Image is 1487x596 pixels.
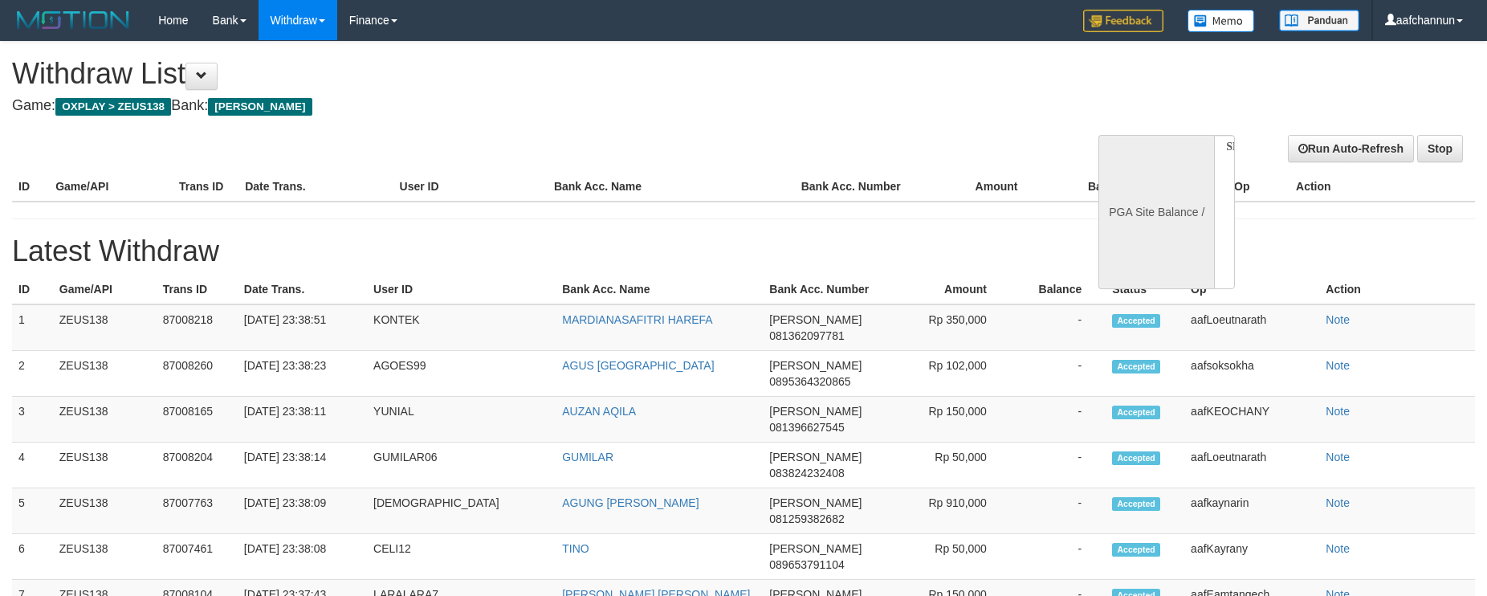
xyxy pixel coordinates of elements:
[367,304,556,351] td: KONTEK
[1184,443,1319,488] td: aafLoeutnarath
[562,496,699,509] a: AGUNG [PERSON_NAME]
[53,304,157,351] td: ZEUS138
[12,275,53,304] th: ID
[1011,351,1106,397] td: -
[12,443,53,488] td: 4
[367,275,556,304] th: User ID
[12,397,53,443] td: 3
[1011,443,1106,488] td: -
[562,542,589,555] a: TINO
[763,275,898,304] th: Bank Acc. Number
[367,488,556,534] td: [DEMOGRAPHIC_DATA]
[238,443,367,488] td: [DATE] 23:38:14
[238,351,367,397] td: [DATE] 23:38:23
[1288,135,1414,162] a: Run Auto-Refresh
[562,313,712,326] a: MARDIANASAFITRI HAREFA
[12,351,53,397] td: 2
[1011,534,1106,580] td: -
[1041,172,1155,202] th: Balance
[769,421,844,434] span: 081396627545
[1011,275,1106,304] th: Balance
[53,534,157,580] td: ZEUS138
[1228,172,1289,202] th: Op
[1188,10,1255,32] img: Button%20Memo.svg
[1083,10,1163,32] img: Feedback.jpg
[769,451,862,463] span: [PERSON_NAME]
[367,443,556,488] td: GUMILAR06
[898,275,1010,304] th: Amount
[12,98,976,114] h4: Game: Bank:
[53,397,157,443] td: ZEUS138
[157,351,238,397] td: 87008260
[1326,451,1350,463] a: Note
[1326,313,1350,326] a: Note
[769,329,844,342] span: 081362097781
[1011,304,1106,351] td: -
[157,275,238,304] th: Trans ID
[238,397,367,443] td: [DATE] 23:38:11
[898,304,1010,351] td: Rp 350,000
[1112,497,1160,511] span: Accepted
[769,558,844,571] span: 089653791104
[1011,488,1106,534] td: -
[12,488,53,534] td: 5
[898,443,1010,488] td: Rp 50,000
[238,488,367,534] td: [DATE] 23:38:09
[769,467,844,480] span: 083824232408
[1098,135,1214,289] div: PGA Site Balance /
[367,534,556,580] td: CELI12
[1112,360,1160,374] span: Accepted
[1326,405,1350,418] a: Note
[1184,275,1319,304] th: Op
[548,172,795,202] th: Bank Acc. Name
[769,496,862,509] span: [PERSON_NAME]
[53,443,157,488] td: ZEUS138
[1319,275,1475,304] th: Action
[1417,135,1463,162] a: Stop
[769,512,844,525] span: 081259382682
[1184,397,1319,443] td: aafKEOCHANY
[12,8,134,32] img: MOTION_logo.png
[898,351,1010,397] td: Rp 102,000
[1112,543,1160,557] span: Accepted
[367,351,556,397] td: AGOES99
[1326,496,1350,509] a: Note
[1326,359,1350,372] a: Note
[238,304,367,351] td: [DATE] 23:38:51
[1289,172,1475,202] th: Action
[12,304,53,351] td: 1
[769,359,862,372] span: [PERSON_NAME]
[769,375,850,388] span: 0895364320865
[12,534,53,580] td: 6
[1184,304,1319,351] td: aafLoeutnarath
[53,351,157,397] td: ZEUS138
[769,542,862,555] span: [PERSON_NAME]
[238,275,367,304] th: Date Trans.
[1326,542,1350,555] a: Note
[173,172,238,202] th: Trans ID
[898,488,1010,534] td: Rp 910,000
[12,172,49,202] th: ID
[393,172,548,202] th: User ID
[1184,534,1319,580] td: aafKayrany
[898,534,1010,580] td: Rp 50,000
[1011,397,1106,443] td: -
[157,304,238,351] td: 87008218
[12,58,976,90] h1: Withdraw List
[1106,275,1184,304] th: Status
[562,405,636,418] a: AUZAN AQILA
[795,172,919,202] th: Bank Acc. Number
[919,172,1042,202] th: Amount
[208,98,312,116] span: [PERSON_NAME]
[55,98,171,116] span: OXPLAY > ZEUS138
[12,235,1475,267] h1: Latest Withdraw
[53,275,157,304] th: Game/API
[157,488,238,534] td: 87007763
[1112,406,1160,419] span: Accepted
[238,172,393,202] th: Date Trans.
[556,275,763,304] th: Bank Acc. Name
[367,397,556,443] td: YUNIAL
[157,534,238,580] td: 87007461
[1279,10,1359,31] img: panduan.png
[769,405,862,418] span: [PERSON_NAME]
